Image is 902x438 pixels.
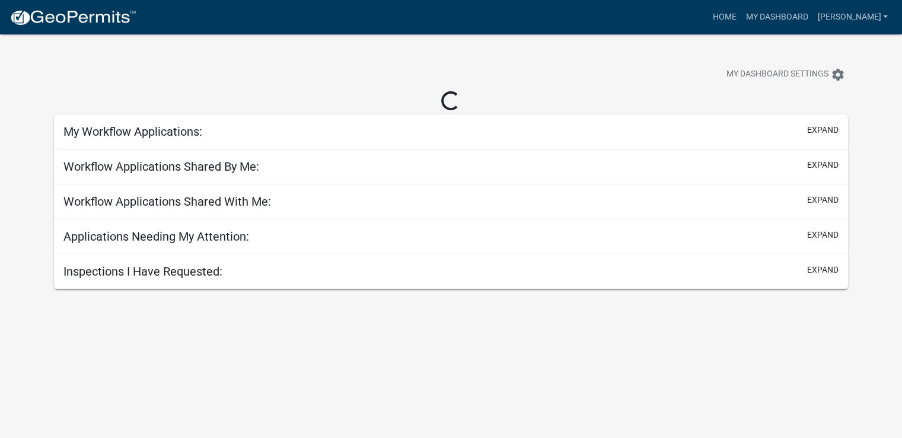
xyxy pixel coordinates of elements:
i: settings [831,68,845,82]
h5: My Workflow Applications: [63,124,202,139]
button: expand [807,159,839,171]
h5: Workflow Applications Shared With Me: [63,194,271,209]
h5: Workflow Applications Shared By Me: [63,159,259,174]
button: expand [807,194,839,206]
a: Home [707,6,741,28]
h5: Applications Needing My Attention: [63,229,249,244]
button: expand [807,264,839,276]
button: My Dashboard Settingssettings [717,63,855,86]
a: [PERSON_NAME] [812,6,893,28]
button: expand [807,229,839,241]
h5: Inspections I Have Requested: [63,264,222,279]
span: My Dashboard Settings [726,68,828,82]
a: My Dashboard [741,6,812,28]
button: expand [807,124,839,136]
